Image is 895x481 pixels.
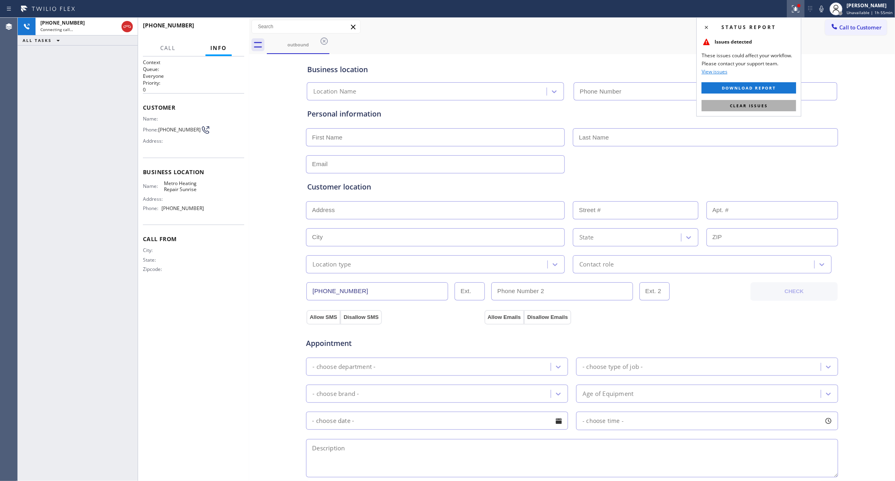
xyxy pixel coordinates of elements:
input: Ext. 2 [639,282,670,300]
input: Phone Number [574,82,837,100]
input: Address [306,201,565,219]
span: Business location [143,168,244,176]
div: outbound [268,42,329,48]
span: City: [143,247,164,253]
div: State [579,233,593,242]
div: [PERSON_NAME] [847,2,893,9]
p: Everyone [143,73,244,79]
span: Address: [143,138,164,144]
button: Hang up [122,21,133,32]
span: Call [160,44,176,52]
div: - choose type of job - [583,362,643,371]
span: State: [143,257,164,263]
div: Location type [312,260,351,269]
div: Location Name [313,87,356,96]
span: Name: [143,183,164,189]
div: Customer location [307,181,837,192]
div: - choose department - [312,362,375,371]
span: Metro Heating Repair Sunrise [164,180,203,193]
div: - choose brand - [312,389,359,398]
input: Last Name [573,128,838,146]
span: [PHONE_NUMBER] [161,205,204,211]
input: ZIP [706,228,838,246]
span: Phone: [143,205,161,211]
h2: Priority: [143,79,244,86]
span: [PHONE_NUMBER] [40,19,85,26]
input: - choose date - [306,412,568,430]
button: Allow Emails [484,310,524,325]
button: Call [155,40,180,56]
input: City [306,228,565,246]
span: Zipcode: [143,266,164,272]
h1: Context [143,59,244,66]
span: [PHONE_NUMBER] [143,21,194,29]
span: Name: [143,116,164,122]
span: Call to Customer [839,24,882,31]
input: Phone Number [306,282,448,300]
button: Allow SMS [306,310,340,325]
input: Email [306,155,565,173]
button: Disallow SMS [340,310,382,325]
span: - choose time - [583,417,624,425]
span: Info [210,44,227,52]
input: Ext. [455,282,485,300]
div: Business location [307,64,837,75]
span: ALL TASKS [23,37,52,43]
h2: Queue: [143,66,244,73]
button: ALL TASKS [18,35,68,45]
span: Customer [143,104,244,111]
input: Apt. # [706,201,838,219]
button: CHECK [750,282,838,301]
div: Contact role [579,260,614,269]
span: Call From [143,235,244,243]
input: First Name [306,128,565,146]
span: Unavailable | 1h 55min [847,10,893,15]
input: Search [252,20,360,33]
button: Disallow Emails [524,310,571,325]
button: Call to Customer [825,20,887,35]
input: Street # [573,201,698,219]
div: Personal information [307,108,837,119]
span: Phone: [143,127,158,133]
div: Age of Equipment [583,389,633,398]
p: 0 [143,86,244,93]
span: Connecting call… [40,27,73,32]
input: Phone Number 2 [491,282,633,300]
button: Mute [816,3,827,15]
button: Info [205,40,232,56]
span: Appointment [306,338,482,349]
span: Address: [143,196,164,202]
span: [PHONE_NUMBER] [158,127,201,133]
